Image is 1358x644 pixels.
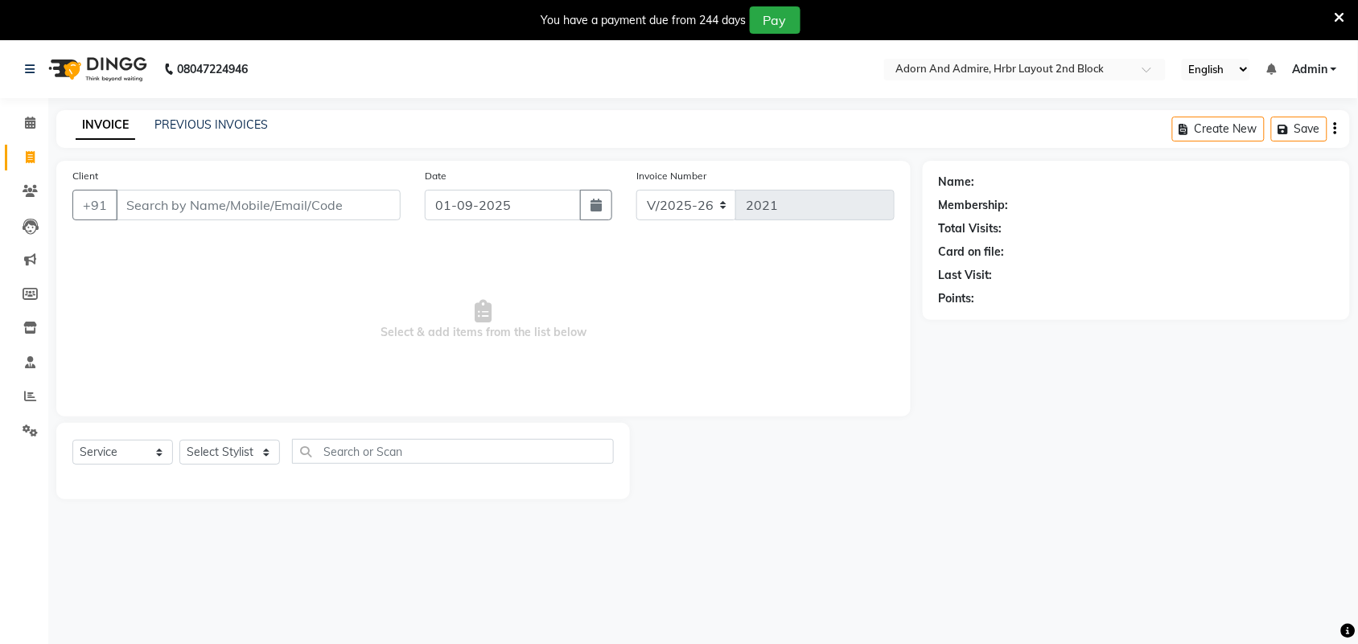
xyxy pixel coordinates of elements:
[939,197,1009,214] div: Membership:
[1271,117,1327,142] button: Save
[76,111,135,140] a: INVOICE
[939,267,993,284] div: Last Visit:
[116,190,401,220] input: Search by Name/Mobile/Email/Code
[939,220,1002,237] div: Total Visits:
[939,244,1005,260] div: Card on file:
[177,47,248,92] b: 08047224946
[1172,117,1265,142] button: Create New
[292,439,614,464] input: Search or Scan
[72,190,117,220] button: +91
[939,174,975,191] div: Name:
[72,240,895,400] span: Select & add items from the list below
[541,12,747,29] div: You have a payment due from 244 days
[154,117,268,132] a: PREVIOUS INVOICES
[72,169,98,183] label: Client
[41,47,151,92] img: logo
[750,6,800,34] button: Pay
[1292,61,1327,78] span: Admin
[939,290,975,307] div: Points:
[636,169,706,183] label: Invoice Number
[425,169,446,183] label: Date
